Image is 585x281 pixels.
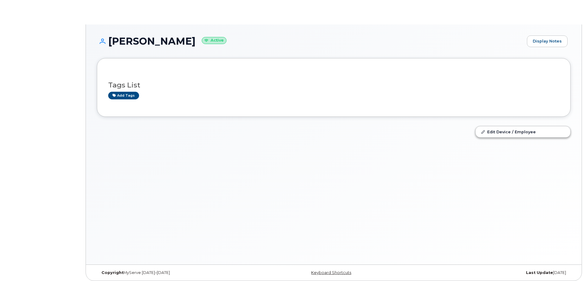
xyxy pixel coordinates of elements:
h3: Tags List [108,81,559,89]
div: [DATE] [413,270,571,275]
a: Edit Device / Employee [476,126,570,137]
a: Add tags [108,92,139,99]
h1: [PERSON_NAME] [97,36,524,46]
a: Display Notes [527,35,568,47]
a: Keyboard Shortcuts [311,270,351,275]
div: MyServe [DATE]–[DATE] [97,270,255,275]
strong: Last Update [526,270,553,275]
small: Active [202,37,226,44]
strong: Copyright [101,270,123,275]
